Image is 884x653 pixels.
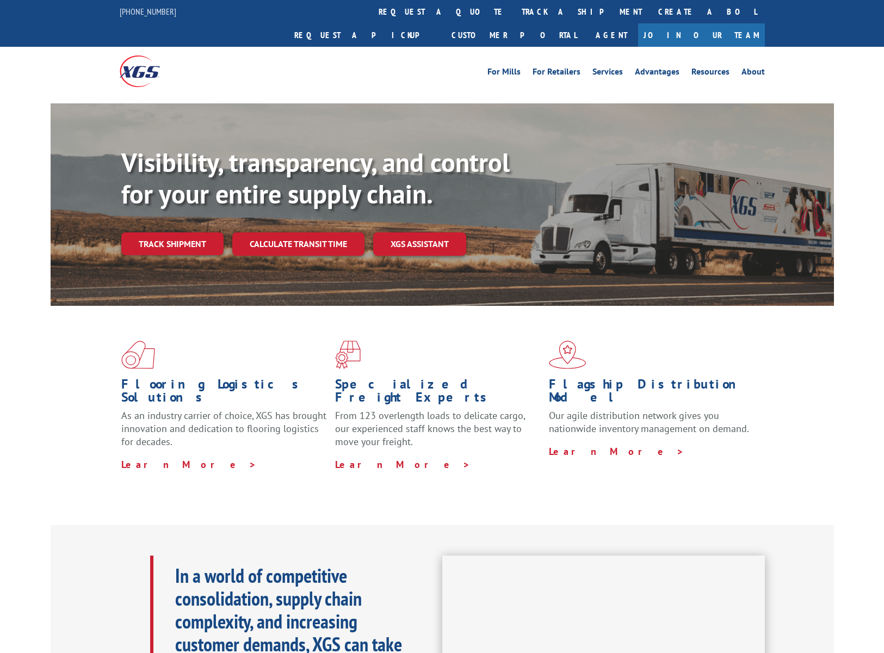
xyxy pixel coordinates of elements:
[533,67,580,79] a: For Retailers
[121,232,224,255] a: Track shipment
[121,378,327,409] h1: Flooring Logistics Solutions
[232,232,364,256] a: Calculate transit time
[335,458,471,471] a: Learn More >
[549,409,749,435] span: Our agile distribution network gives you nationwide inventory management on demand.
[691,67,730,79] a: Resources
[121,458,257,471] a: Learn More >
[121,409,326,448] span: As an industry carrier of choice, XGS has brought innovation and dedication to flooring logistics...
[443,23,585,47] a: Customer Portal
[335,341,361,369] img: xgs-icon-focused-on-flooring-red
[286,23,443,47] a: Request a pickup
[549,378,755,409] h1: Flagship Distribution Model
[638,23,765,47] a: Join Our Team
[592,67,623,79] a: Services
[741,67,765,79] a: About
[120,6,176,17] a: [PHONE_NUMBER]
[121,145,510,211] b: Visibility, transparency, and control for your entire supply chain.
[585,23,638,47] a: Agent
[487,67,521,79] a: For Mills
[335,409,541,458] p: From 123 overlength loads to delicate cargo, our experienced staff knows the best way to move you...
[635,67,679,79] a: Advantages
[335,378,541,409] h1: Specialized Freight Experts
[549,445,684,458] a: Learn More >
[373,232,466,256] a: XGS ASSISTANT
[549,341,586,369] img: xgs-icon-flagship-distribution-model-red
[121,341,155,369] img: xgs-icon-total-supply-chain-intelligence-red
